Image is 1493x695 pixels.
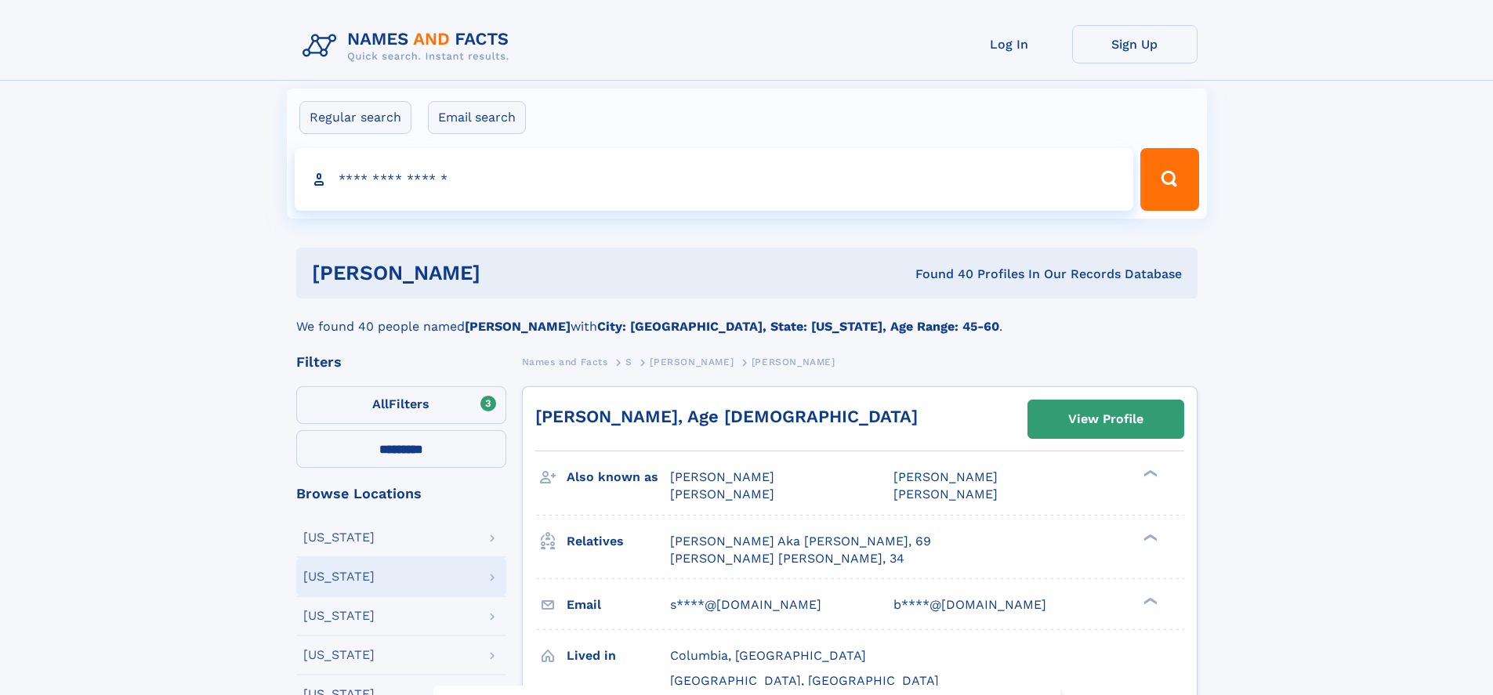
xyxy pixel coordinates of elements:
h3: Also known as [567,464,670,490]
div: ❯ [1140,532,1158,542]
b: [PERSON_NAME] [465,319,571,334]
a: [PERSON_NAME], Age [DEMOGRAPHIC_DATA] [535,407,918,426]
a: Sign Up [1072,25,1198,63]
span: [PERSON_NAME] [670,469,774,484]
a: [PERSON_NAME] Aka [PERSON_NAME], 69 [670,533,931,550]
span: [PERSON_NAME] [893,469,998,484]
h3: Relatives [567,528,670,555]
div: View Profile [1068,401,1143,437]
span: [PERSON_NAME] [670,487,774,501]
label: Email search [428,101,526,134]
div: Browse Locations [296,487,506,501]
h3: Lived in [567,643,670,669]
h3: Email [567,592,670,618]
div: Filters [296,355,506,369]
img: Logo Names and Facts [296,25,522,67]
a: [PERSON_NAME] [650,352,734,371]
label: Regular search [299,101,411,134]
div: ❯ [1140,469,1158,479]
button: Search Button [1140,148,1198,211]
span: S [625,357,632,367]
span: All [372,396,389,411]
a: View Profile [1028,400,1183,438]
div: [US_STATE] [303,610,375,622]
h1: [PERSON_NAME] [312,263,698,283]
span: [PERSON_NAME] [650,357,734,367]
div: We found 40 people named with . [296,299,1198,336]
a: Log In [947,25,1072,63]
div: Found 40 Profiles In Our Records Database [698,266,1182,283]
span: [GEOGRAPHIC_DATA], [GEOGRAPHIC_DATA] [670,673,939,688]
b: City: [GEOGRAPHIC_DATA], State: [US_STATE], Age Range: 45-60 [597,319,999,334]
label: Filters [296,386,506,424]
div: [US_STATE] [303,570,375,583]
input: search input [295,148,1134,211]
span: [PERSON_NAME] [893,487,998,501]
span: Columbia, [GEOGRAPHIC_DATA] [670,648,866,663]
div: [US_STATE] [303,531,375,544]
div: [US_STATE] [303,649,375,661]
a: Names and Facts [522,352,608,371]
a: [PERSON_NAME] [PERSON_NAME], 34 [670,550,904,567]
a: S [625,352,632,371]
div: ❯ [1140,595,1158,606]
span: [PERSON_NAME] [752,357,835,367]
